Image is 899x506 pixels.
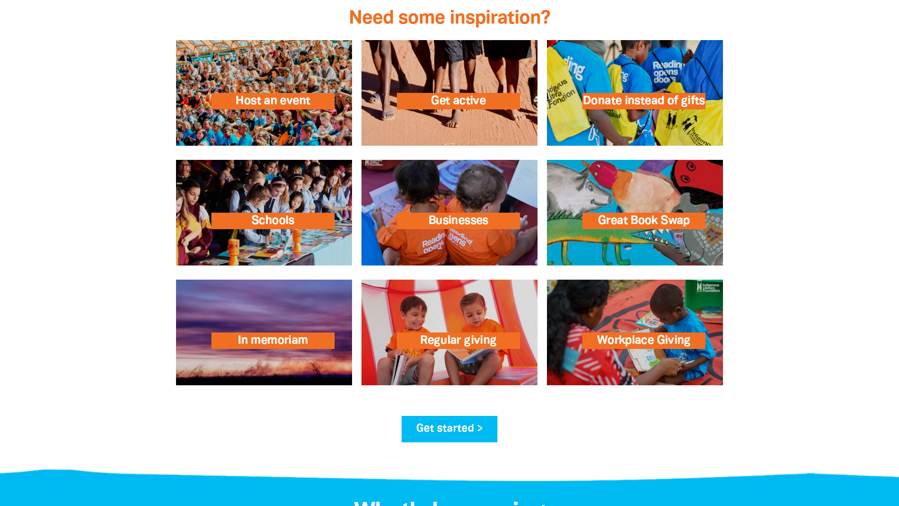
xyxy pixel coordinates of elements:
span: Donate instead of gifts [582,93,706,109]
span: Schools [211,213,334,229]
span: In memoriam [211,332,334,349]
a: Great Book Swap [547,160,723,265]
a: Get started > [402,416,497,442]
span: Need some inspiration? [349,10,550,27]
a: Businesses [361,160,538,265]
span: Get active [396,93,520,109]
a: Get active [361,40,538,146]
span: Host an event [211,93,334,109]
a: Schools [176,160,352,265]
span: Workplace Giving [582,332,706,349]
span: Great Book Swap [582,213,706,229]
a: Host an event [176,40,352,146]
a: In memoriam [176,280,352,385]
a: Regular giving [361,280,538,385]
span: Businesses [396,213,520,229]
a: Donate instead of gifts [547,40,723,146]
span: Regular giving [396,332,520,349]
a: Workplace Giving [547,280,723,385]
